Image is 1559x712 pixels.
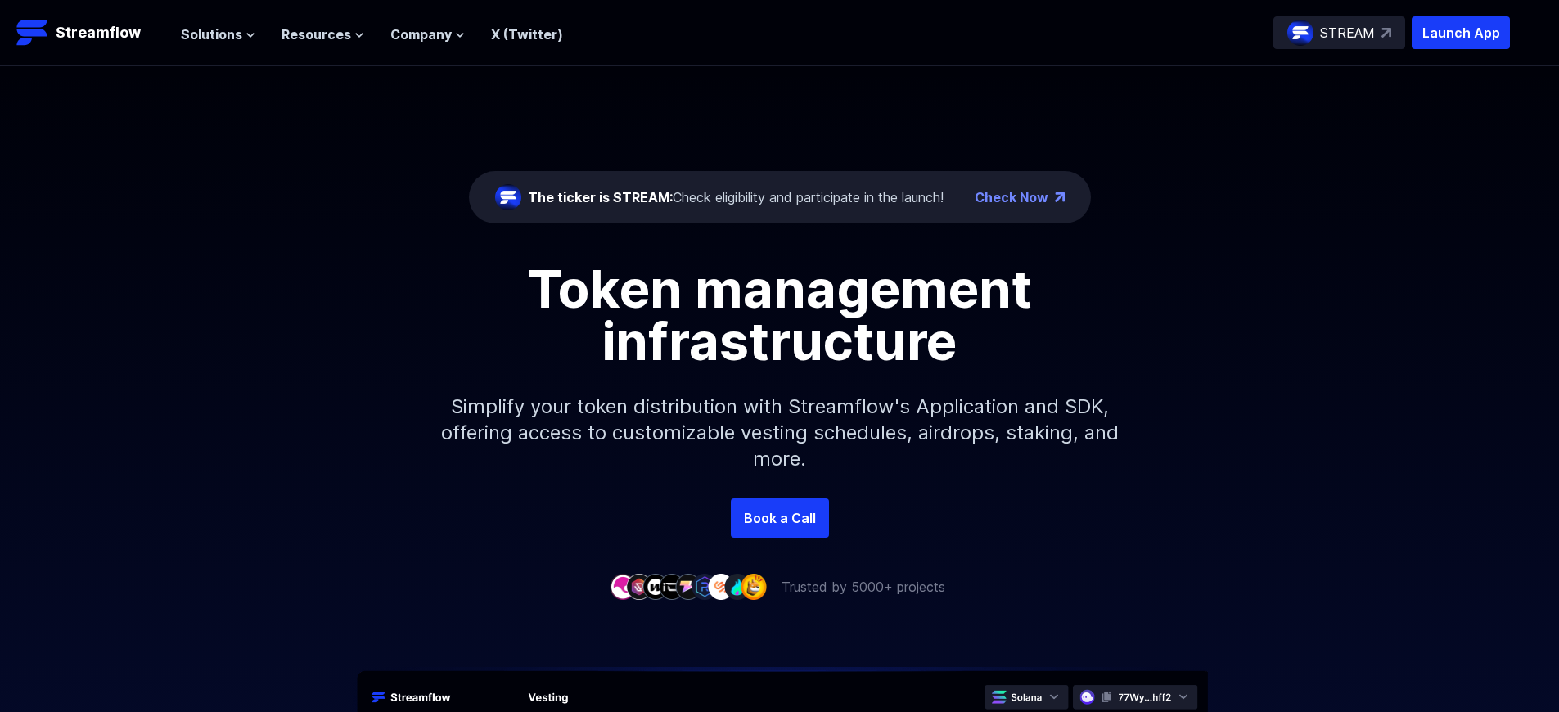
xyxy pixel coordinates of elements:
[1287,20,1313,46] img: streamflow-logo-circle.png
[1320,23,1375,43] p: STREAM
[1412,16,1510,49] button: Launch App
[692,574,718,599] img: company-6
[659,574,685,599] img: company-4
[181,25,242,44] span: Solutions
[1273,16,1405,49] a: STREAM
[56,21,141,44] p: Streamflow
[16,16,164,49] a: Streamflow
[642,574,669,599] img: company-3
[282,25,364,44] button: Resources
[528,189,673,205] span: The ticker is STREAM:
[16,16,49,49] img: Streamflow Logo
[390,25,465,44] button: Company
[390,25,452,44] span: Company
[282,25,351,44] span: Resources
[724,574,750,599] img: company-8
[495,184,521,210] img: streamflow-logo-circle.png
[741,574,767,599] img: company-9
[428,367,1132,498] p: Simplify your token distribution with Streamflow's Application and SDK, offering access to custom...
[1055,192,1065,202] img: top-right-arrow.png
[491,26,563,43] a: X (Twitter)
[528,187,944,207] div: Check eligibility and participate in the launch!
[782,577,945,597] p: Trusted by 5000+ projects
[626,574,652,599] img: company-2
[675,574,701,599] img: company-5
[610,574,636,599] img: company-1
[181,25,255,44] button: Solutions
[412,263,1148,367] h1: Token management infrastructure
[731,498,829,538] a: Book a Call
[1381,28,1391,38] img: top-right-arrow.svg
[975,187,1048,207] a: Check Now
[708,574,734,599] img: company-7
